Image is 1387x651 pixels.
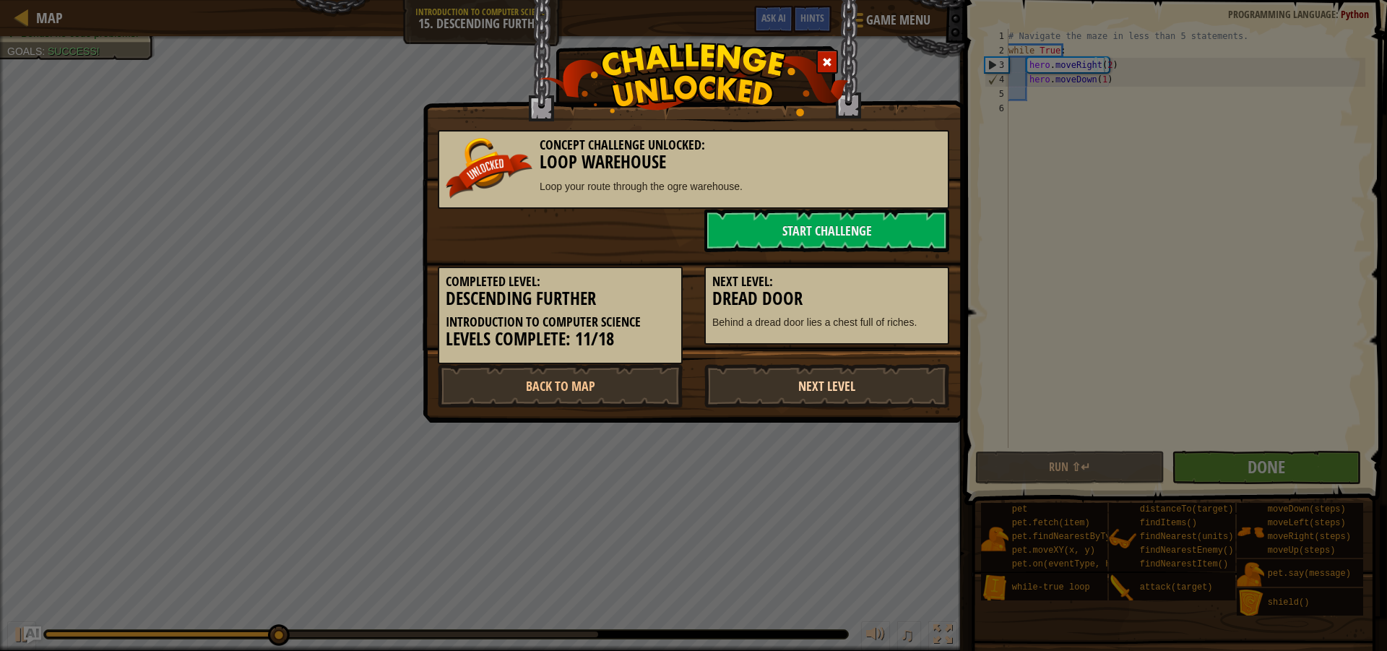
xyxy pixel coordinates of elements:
[539,43,849,116] img: challenge_unlocked.png
[712,289,941,309] h3: Dread Door
[704,209,949,252] a: Start Challenge
[446,275,675,289] h5: Completed Level:
[704,364,949,408] a: Next Level
[446,152,941,172] h3: Loop Warehouse
[446,329,675,349] h3: Levels Complete: 11/18
[446,289,675,309] h3: Descending Further
[446,179,941,194] p: Loop your route through the ogre warehouse.
[438,364,683,408] a: Back to Map
[446,138,532,199] img: unlocked_banner.png
[540,136,705,154] span: Concept Challenge Unlocked:
[712,275,941,289] h5: Next Level:
[446,315,675,329] h5: Introduction to Computer Science
[712,315,941,329] p: Behind a dread door lies a chest full of riches.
